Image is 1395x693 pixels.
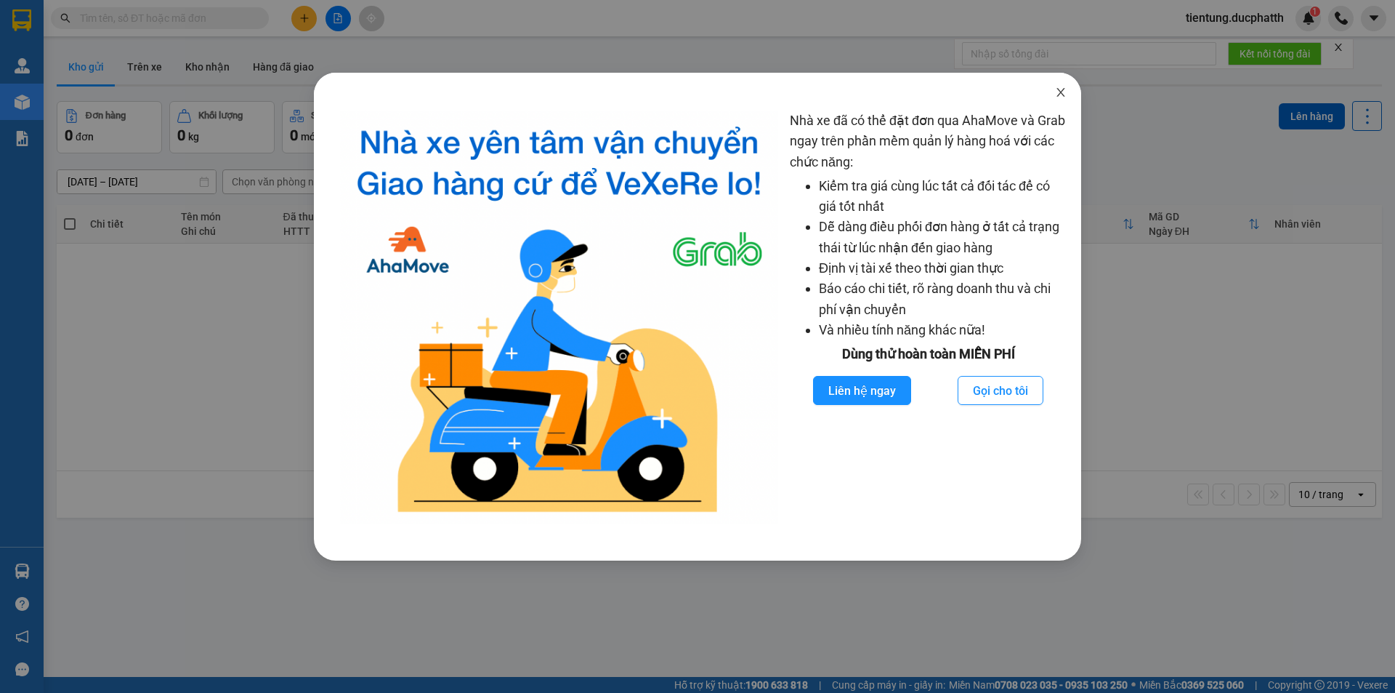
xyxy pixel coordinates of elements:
span: Liên hệ ngay [828,382,896,400]
li: Báo cáo chi tiết, rõ ràng doanh thu và chi phí vận chuyển [819,279,1067,320]
li: Dễ dàng điều phối đơn hàng ở tất cả trạng thái từ lúc nhận đến giao hàng [819,217,1067,258]
img: logo [340,111,778,524]
span: close [1055,87,1067,98]
span: Gọi cho tôi [973,382,1028,400]
button: Liên hệ ngay [813,376,911,405]
li: Và nhiều tính năng khác nữa! [819,320,1067,340]
li: Định vị tài xế theo thời gian thực [819,258,1067,279]
li: Kiểm tra giá cùng lúc tất cả đối tác để có giá tốt nhất [819,176,1067,217]
div: Nhà xe đã có thể đặt đơn qua AhaMove và Grab ngay trên phần mềm quản lý hàng hoá với các chức năng: [790,111,1067,524]
button: Gọi cho tôi [958,376,1043,405]
button: Close [1040,73,1081,113]
div: Dùng thử hoàn toàn MIỄN PHÍ [790,344,1067,364]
